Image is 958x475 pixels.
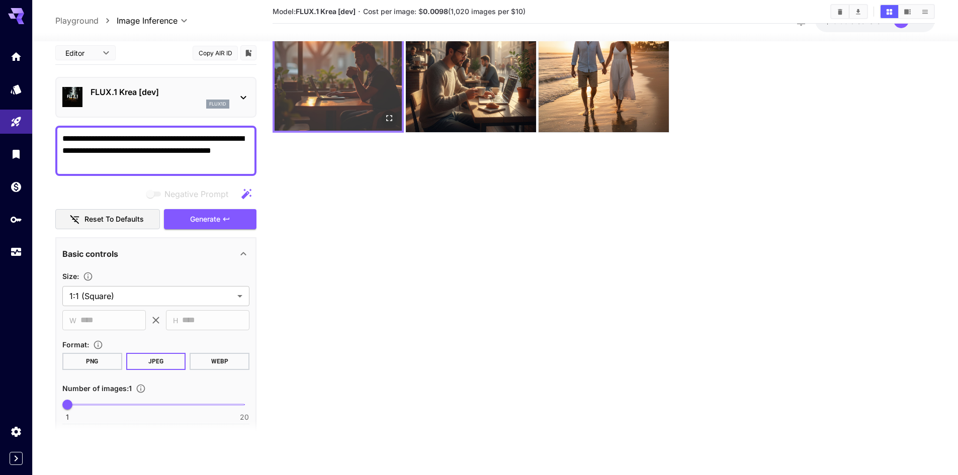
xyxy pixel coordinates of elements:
[62,384,132,392] span: Number of images : 1
[916,5,934,18] button: Show images in list view
[539,2,669,132] img: 9k=
[10,213,22,226] div: API Keys
[831,5,849,18] button: Clear Images
[62,352,122,369] button: PNG
[65,48,97,58] span: Editor
[296,7,356,16] b: FLUX.1 Krea [dev]
[69,290,233,302] span: 1:1 (Square)
[126,352,186,369] button: JPEG
[10,452,23,465] button: Expand sidebar
[382,111,397,126] div: Open in fullscreen
[881,5,898,18] button: Show images in grid view
[830,4,868,19] div: Clear ImagesDownload All
[190,352,249,369] button: WEBP
[62,340,89,348] span: Format :
[363,7,526,16] span: Cost per image: $ (1,020 images per $10)
[10,116,22,128] div: Playground
[10,145,22,157] div: Library
[190,213,220,225] span: Generate
[164,188,228,200] span: Negative Prompt
[244,47,253,59] button: Add to library
[358,6,361,18] p: ·
[10,83,22,96] div: Models
[91,86,229,98] p: FLUX.1 Krea [dev]
[880,4,935,19] div: Show images in grid viewShow images in video viewShow images in list view
[825,17,850,25] span: $13.53
[10,180,22,193] div: Wallet
[164,209,256,229] button: Generate
[66,412,69,422] span: 1
[55,15,117,27] nav: breadcrumb
[79,271,97,281] button: Adjust the dimensions of the generated image by specifying its width and height in pixels, or sel...
[10,246,22,258] div: Usage
[144,187,236,200] span: Negative prompts are not compatible with the selected model.
[117,15,178,27] span: Image Inference
[55,15,99,27] a: Playground
[275,4,402,131] img: 9k=
[62,247,118,259] p: Basic controls
[273,7,356,16] span: Model:
[62,82,249,113] div: FLUX.1 Krea [dev]flux1d
[240,412,249,422] span: 20
[69,314,76,326] span: W
[173,314,178,326] span: H
[850,17,886,25] span: credits left
[132,384,150,394] button: Specify how many images to generate in a single request. Each image generation will be charged se...
[62,241,249,265] div: Basic controls
[209,101,226,108] p: flux1d
[10,425,22,438] div: Settings
[62,271,79,280] span: Size :
[10,50,22,63] div: Home
[406,2,536,132] img: 2Q==
[55,209,160,229] button: Reset to defaults
[423,7,448,16] b: 0.0098
[849,5,867,18] button: Download All
[193,45,238,60] button: Copy AIR ID
[899,5,916,18] button: Show images in video view
[89,340,107,350] button: Choose the file format for the output image.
